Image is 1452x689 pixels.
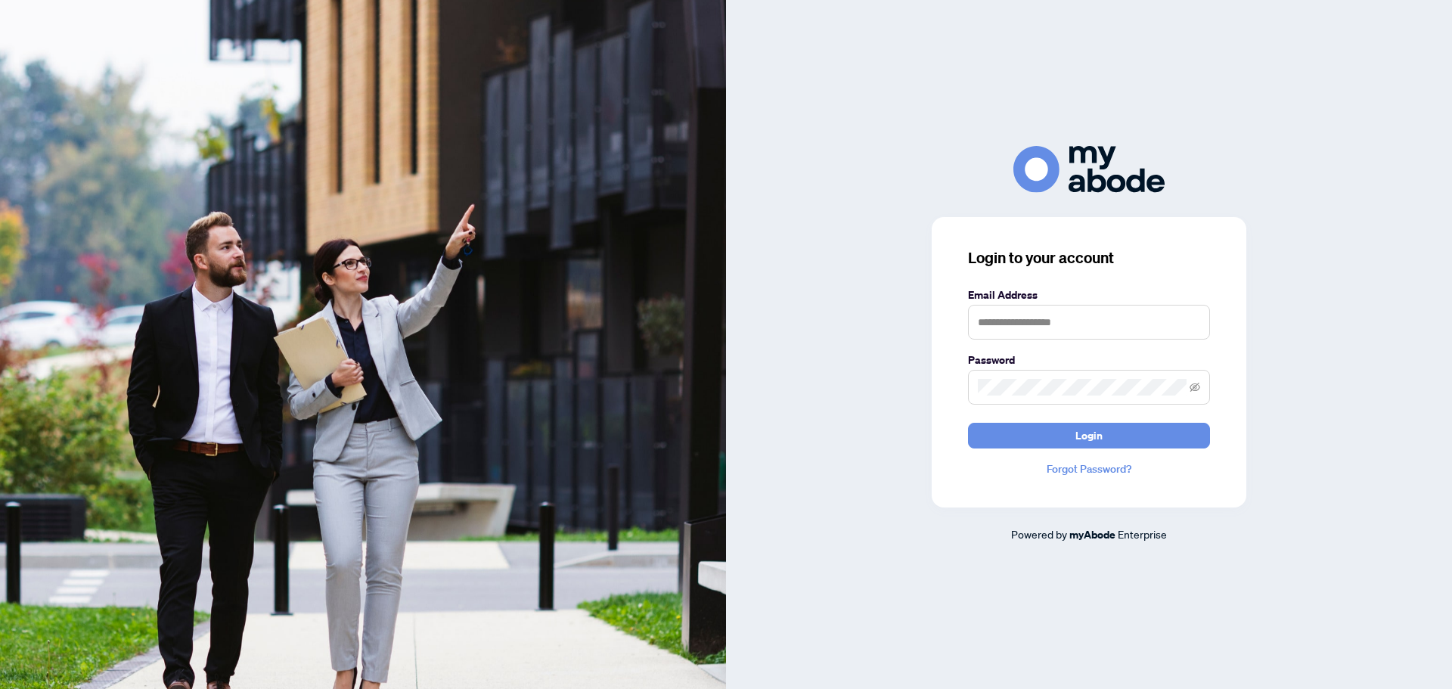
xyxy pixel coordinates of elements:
[1075,424,1103,448] span: Login
[968,461,1210,477] a: Forgot Password?
[1190,382,1200,393] span: eye-invisible
[1011,527,1067,541] span: Powered by
[1069,526,1115,543] a: myAbode
[968,247,1210,268] h3: Login to your account
[1183,313,1201,331] keeper-lock: Open Keeper Popup
[1013,146,1165,192] img: ma-logo
[1118,527,1167,541] span: Enterprise
[968,352,1210,368] label: Password
[968,287,1210,303] label: Email Address
[968,423,1210,448] button: Login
